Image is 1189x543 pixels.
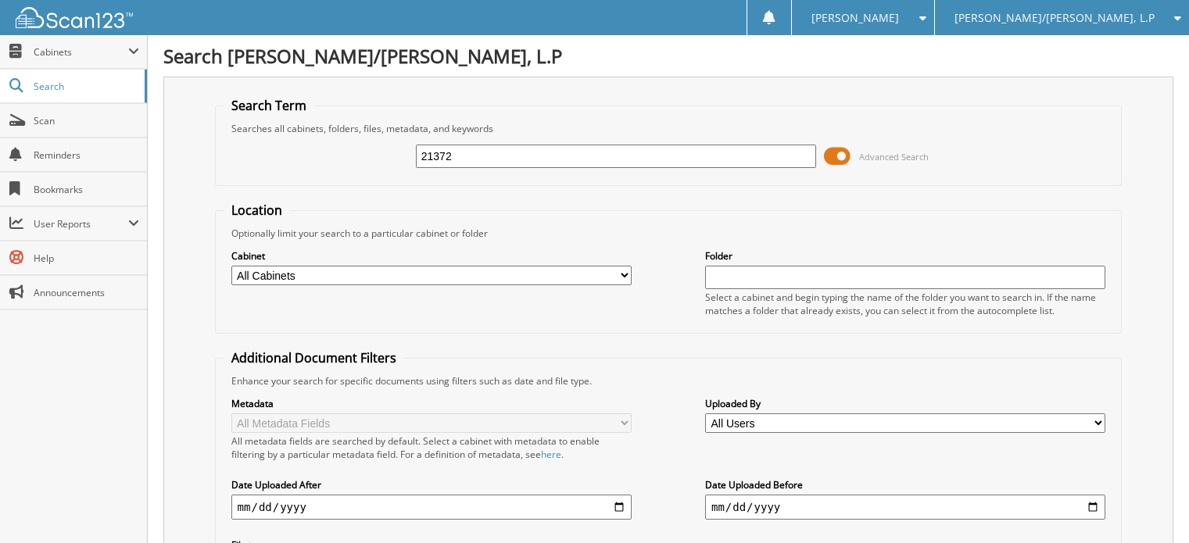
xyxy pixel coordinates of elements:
[231,434,632,461] div: All metadata fields are searched by default. Select a cabinet with metadata to enable filtering b...
[163,43,1173,69] h1: Search [PERSON_NAME]/[PERSON_NAME], L.P
[541,448,561,461] a: here
[34,148,139,162] span: Reminders
[705,495,1105,520] input: end
[705,291,1105,317] div: Select a cabinet and begin typing the name of the folder you want to search in. If the name match...
[954,13,1155,23] span: [PERSON_NAME]/[PERSON_NAME], L.P
[224,97,314,114] legend: Search Term
[224,202,290,219] legend: Location
[34,183,139,196] span: Bookmarks
[224,349,404,366] legend: Additional Document Filters
[16,7,133,28] img: scan123-logo-white.svg
[224,374,1114,388] div: Enhance your search for specific documents using filters such as date and file type.
[705,249,1105,263] label: Folder
[705,397,1105,410] label: Uploaded By
[811,13,899,23] span: [PERSON_NAME]
[231,397,632,410] label: Metadata
[224,227,1114,240] div: Optionally limit your search to a particular cabinet or folder
[34,286,139,299] span: Announcements
[34,80,137,93] span: Search
[34,45,128,59] span: Cabinets
[34,252,139,265] span: Help
[224,122,1114,135] div: Searches all cabinets, folders, files, metadata, and keywords
[231,478,632,491] label: Date Uploaded After
[705,478,1105,491] label: Date Uploaded Before
[231,249,632,263] label: Cabinet
[34,217,128,230] span: User Reports
[859,151,929,163] span: Advanced Search
[34,114,139,127] span: Scan
[231,495,632,520] input: start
